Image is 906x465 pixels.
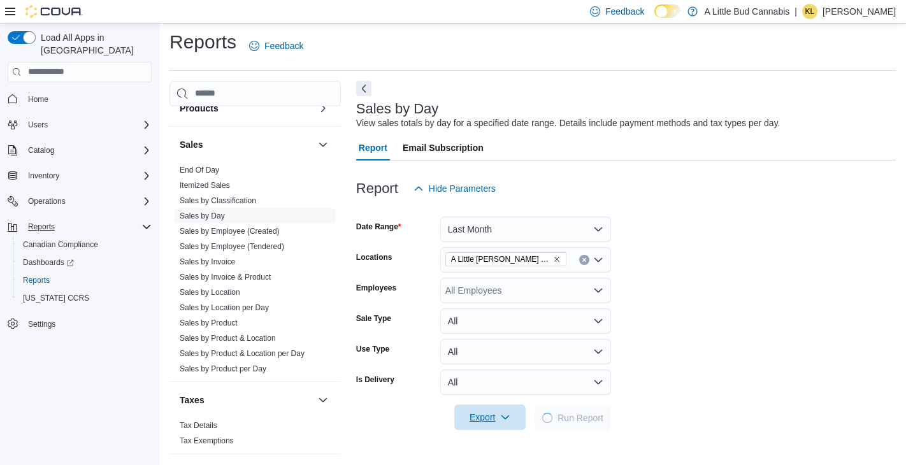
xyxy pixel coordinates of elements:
[180,241,284,252] span: Sales by Employee (Tendered)
[23,257,74,268] span: Dashboards
[356,181,398,196] h3: Report
[356,222,401,232] label: Date Range
[169,162,341,382] div: Sales
[180,227,280,236] a: Sales by Employee (Created)
[180,364,266,373] a: Sales by Product per Day
[23,316,152,332] span: Settings
[180,318,238,328] span: Sales by Product
[429,182,496,195] span: Hide Parameters
[180,303,269,313] span: Sales by Location per Day
[28,145,54,155] span: Catalog
[180,180,230,190] span: Itemized Sales
[403,135,484,161] span: Email Subscription
[180,165,219,175] span: End Of Day
[454,404,526,430] button: Export
[605,5,644,18] span: Feedback
[315,392,331,408] button: Taxes
[264,39,303,52] span: Feedback
[704,4,789,19] p: A Little Bud Cannabis
[356,375,394,385] label: Is Delivery
[542,413,552,423] span: Loading
[180,196,256,205] a: Sales by Classification
[18,290,152,306] span: Washington CCRS
[25,5,83,18] img: Cova
[18,273,152,288] span: Reports
[169,418,341,454] div: Taxes
[359,135,387,161] span: Report
[28,94,48,104] span: Home
[180,257,235,267] span: Sales by Invoice
[805,4,815,19] span: KL
[180,420,217,431] span: Tax Details
[18,237,152,252] span: Canadian Compliance
[23,117,53,132] button: Users
[28,171,59,181] span: Inventory
[180,333,276,343] span: Sales by Product & Location
[180,196,256,206] span: Sales by Classification
[18,273,55,288] a: Reports
[356,344,389,354] label: Use Type
[3,315,157,333] button: Settings
[553,255,561,263] button: Remove A Little Bud White Rock from selection in this group
[18,255,152,270] span: Dashboards
[356,81,371,96] button: Next
[180,436,234,445] a: Tax Exemptions
[180,364,266,374] span: Sales by Product per Day
[823,4,896,19] p: [PERSON_NAME]
[795,4,797,19] p: |
[28,222,55,232] span: Reports
[802,4,817,19] div: Karissa Longpre
[356,101,439,117] h3: Sales by Day
[445,252,566,266] span: A Little Bud White Rock
[3,116,157,134] button: Users
[356,117,780,130] div: View sales totals by day for a specified date range. Details include payment methods and tax type...
[3,167,157,185] button: Inventory
[593,255,603,265] button: Open list of options
[180,394,313,406] button: Taxes
[23,317,61,332] a: Settings
[180,102,313,115] button: Products
[23,117,152,132] span: Users
[28,120,48,130] span: Users
[23,143,152,158] span: Catalog
[180,394,205,406] h3: Taxes
[180,211,225,220] a: Sales by Day
[180,334,276,343] a: Sales by Product & Location
[3,218,157,236] button: Reports
[408,176,501,201] button: Hide Parameters
[23,219,152,234] span: Reports
[315,101,331,116] button: Products
[535,405,611,431] button: LoadingRun Report
[23,194,152,209] span: Operations
[180,318,238,327] a: Sales by Product
[23,143,59,158] button: Catalog
[654,4,681,18] input: Dark Mode
[180,166,219,175] a: End Of Day
[169,29,236,55] h1: Reports
[23,275,50,285] span: Reports
[180,421,217,430] a: Tax Details
[440,339,611,364] button: All
[180,138,313,151] button: Sales
[180,303,269,312] a: Sales by Location per Day
[23,91,152,107] span: Home
[180,211,225,221] span: Sales by Day
[36,31,152,57] span: Load All Apps in [GEOGRAPHIC_DATA]
[180,138,203,151] h3: Sales
[356,252,392,262] label: Locations
[462,404,518,430] span: Export
[13,271,157,289] button: Reports
[23,240,98,250] span: Canadian Compliance
[18,237,103,252] a: Canadian Compliance
[28,319,55,329] span: Settings
[180,226,280,236] span: Sales by Employee (Created)
[579,255,589,265] button: Clear input
[593,285,603,296] button: Open list of options
[180,181,230,190] a: Itemized Sales
[180,242,284,251] a: Sales by Employee (Tendered)
[180,288,240,297] a: Sales by Location
[18,255,79,270] a: Dashboards
[180,348,305,359] span: Sales by Product & Location per Day
[3,141,157,159] button: Catalog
